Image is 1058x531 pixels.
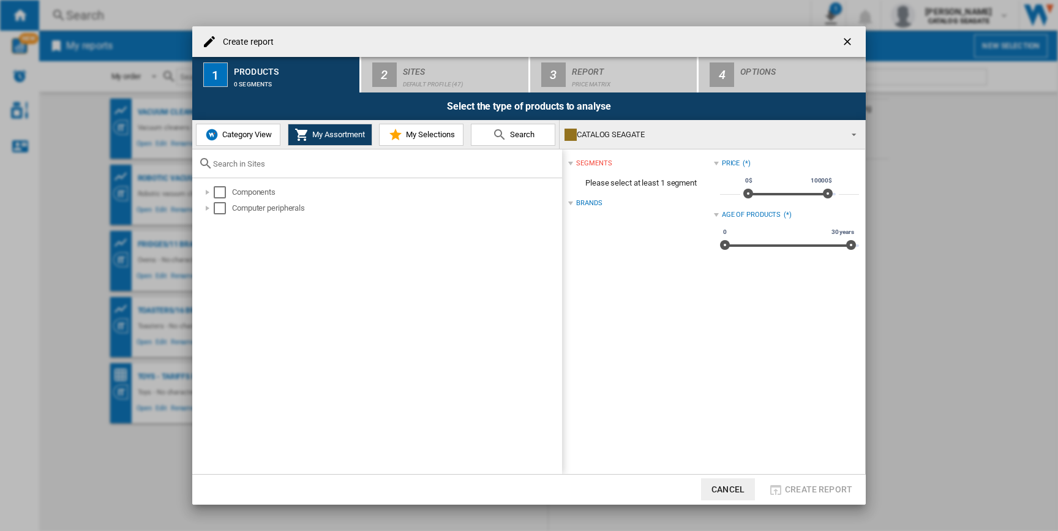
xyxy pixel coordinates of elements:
button: Search [471,124,555,146]
div: Report [572,62,692,75]
span: 0 [721,227,729,237]
button: Cancel [701,478,755,500]
div: 0 segments [234,75,355,88]
span: Create report [785,484,852,494]
md-checkbox: Select [214,202,232,214]
span: My Assortment [309,130,365,139]
h4: Create report [217,36,274,48]
button: 4 Options [699,57,866,92]
div: 2 [372,62,397,87]
button: Create report [765,478,856,500]
button: My Assortment [288,124,372,146]
button: 2 Sites Default profile (47) [361,57,530,92]
span: My Selections [403,130,455,139]
div: 1 [203,62,228,87]
button: getI18NText('BUTTONS.CLOSE_DIALOG') [836,29,861,54]
div: Price Matrix [572,75,692,88]
div: Components [232,186,560,198]
div: Sites [403,62,523,75]
span: 0$ [743,176,754,186]
ng-md-icon: getI18NText('BUTTONS.CLOSE_DIALOG') [841,36,856,50]
span: Search [507,130,535,139]
div: Price [722,159,740,168]
div: 3 [541,62,566,87]
button: Category View [196,124,280,146]
span: 10000$ [809,176,834,186]
md-dialog: Create report ... [192,26,866,504]
button: 3 Report Price Matrix [530,57,699,92]
div: Computer peripherals [232,202,560,214]
span: Category View [219,130,272,139]
input: Search in Sites [213,159,556,168]
div: Brands [576,198,602,208]
div: Default profile (47) [403,75,523,88]
div: segments [576,159,612,168]
div: Options [740,62,861,75]
div: Products [234,62,355,75]
button: My Selections [379,124,463,146]
div: CATALOG SEAGATE [565,126,841,143]
div: Select the type of products to analyse [192,92,866,120]
button: 1 Products 0 segments [192,57,361,92]
span: 30 years [830,227,856,237]
div: 4 [710,62,734,87]
img: wiser-icon-blue.png [204,127,219,142]
span: Please select at least 1 segment [568,171,713,195]
md-checkbox: Select [214,186,232,198]
div: Age of products [722,210,781,220]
